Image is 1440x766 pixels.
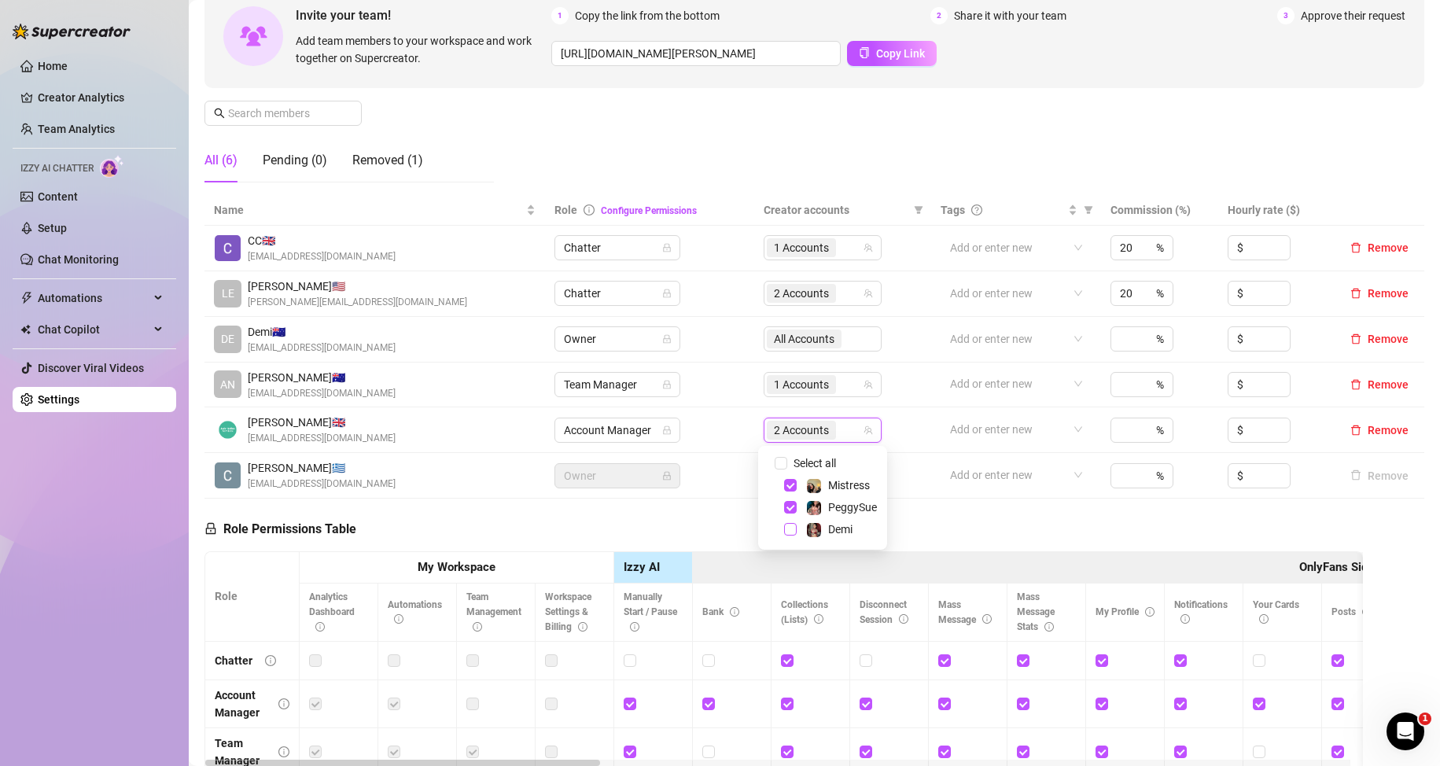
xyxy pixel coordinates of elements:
span: info-circle [1180,614,1190,624]
span: info-circle [1145,607,1155,617]
span: Remove [1368,333,1409,345]
span: Izzy AI Chatter [20,161,94,176]
button: Remove [1344,466,1415,485]
span: delete [1350,333,1361,344]
button: Copy Link [847,41,937,66]
span: Disconnect Session [860,599,908,625]
img: Demi [807,523,821,537]
span: lock [662,289,672,298]
span: [PERSON_NAME] 🇬🇷 [248,459,396,477]
img: Mistress [807,479,821,493]
span: Select tree node [784,523,797,536]
span: Chatter [564,282,671,305]
span: Demi 🇦🇺 [248,323,396,341]
span: [PERSON_NAME] 🇬🇧 [248,414,396,431]
span: Manually Start / Pause [624,591,677,632]
span: info-circle [278,698,289,709]
span: Your Cards [1253,599,1299,625]
a: Chat Monitoring [38,253,119,266]
img: PeggySue [807,501,821,515]
span: Share it with your team [954,7,1066,24]
span: info-circle [982,614,992,624]
div: All (6) [204,151,238,170]
span: Select all [787,455,842,472]
span: info-circle [899,614,908,624]
span: My Profile [1096,606,1155,617]
span: Invite your team! [296,6,551,25]
span: team [864,289,873,298]
span: lock [662,334,672,344]
div: Account Manager [215,687,266,721]
a: Settings [38,393,79,406]
span: 2 Accounts [774,422,829,439]
div: Removed (1) [352,151,423,170]
img: logo-BBDzfeDw.svg [13,24,131,39]
span: delete [1350,425,1361,436]
span: info-circle [473,622,482,632]
span: info-circle [1044,622,1054,632]
span: Tags [941,201,965,219]
span: info-circle [584,204,595,215]
th: Hourly rate ($) [1218,195,1335,226]
button: Remove [1344,375,1415,394]
span: Mass Message Stats [1017,591,1055,632]
span: copy [859,47,870,58]
span: 2 Accounts [774,285,829,302]
h5: Role Permissions Table [204,520,356,539]
span: 1 [551,7,569,24]
span: filter [914,205,923,215]
span: info-circle [578,622,587,632]
span: question-circle [971,204,982,215]
a: Team Analytics [38,123,115,135]
span: lock [662,380,672,389]
span: [PERSON_NAME] 🇦🇺 [248,369,396,386]
a: Content [38,190,78,203]
span: info-circle [265,655,276,666]
strong: OnlyFans Side Menu [1299,560,1406,574]
span: info-circle [730,607,739,617]
span: Remove [1368,241,1409,254]
th: Name [204,195,545,226]
span: Mass Message [938,599,992,625]
a: Home [38,60,68,72]
img: Giada Migliavacca [215,417,241,443]
span: Automations [38,285,149,311]
div: Pending (0) [263,151,327,170]
span: Demi [828,523,853,536]
span: [EMAIL_ADDRESS][DOMAIN_NAME] [248,477,396,492]
img: Chat Copilot [20,324,31,335]
span: AN [220,376,235,393]
span: Chat Copilot [38,317,149,342]
span: Approve their request [1301,7,1405,24]
span: lock [662,471,672,481]
span: Collections (Lists) [781,599,828,625]
span: info-circle [814,614,823,624]
span: DE [221,330,234,348]
span: Team Management [466,591,521,632]
span: 1 [1419,713,1431,725]
span: 1 Accounts [767,238,836,257]
span: Analytics Dashboard [309,591,355,632]
th: Role [205,552,300,642]
span: 3 [1277,7,1295,24]
span: info-circle [1362,607,1372,617]
span: Name [214,201,523,219]
span: Workspace Settings & Billing [545,591,591,632]
span: thunderbolt [20,292,33,304]
input: Search members [228,105,340,122]
span: 2 Accounts [767,421,836,440]
span: PeggySue [828,501,877,514]
span: Add team members to your workspace and work together on Supercreator. [296,32,545,67]
span: Creator accounts [764,201,908,219]
span: delete [1350,288,1361,299]
span: Bank [702,606,739,617]
span: 1 Accounts [774,239,829,256]
span: team [864,380,873,389]
span: info-circle [1259,614,1269,624]
button: Remove [1344,284,1415,303]
a: Setup [38,222,67,234]
img: Catherine Elizabeth [215,462,241,488]
span: Select tree node [784,479,797,492]
span: filter [1084,205,1093,215]
span: [PERSON_NAME][EMAIL_ADDRESS][DOMAIN_NAME] [248,295,467,310]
